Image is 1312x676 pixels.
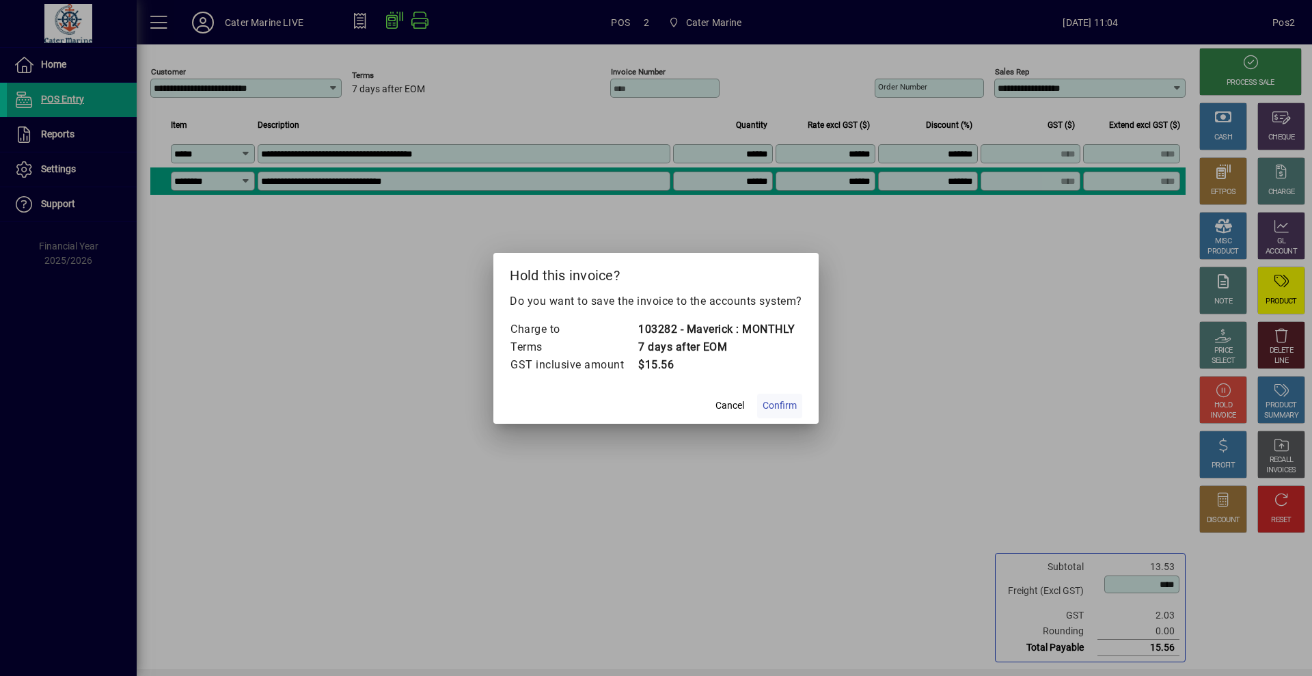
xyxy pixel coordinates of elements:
span: Cancel [715,398,744,413]
h2: Hold this invoice? [493,253,819,293]
span: Confirm [763,398,797,413]
td: 103282 - Maverick : MONTHLY [638,321,795,338]
td: Terms [510,338,638,356]
p: Do you want to save the invoice to the accounts system? [510,293,802,310]
button: Confirm [757,394,802,418]
td: GST inclusive amount [510,356,638,374]
td: Charge to [510,321,638,338]
button: Cancel [708,394,752,418]
td: 7 days after EOM [638,338,795,356]
td: $15.56 [638,356,795,374]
